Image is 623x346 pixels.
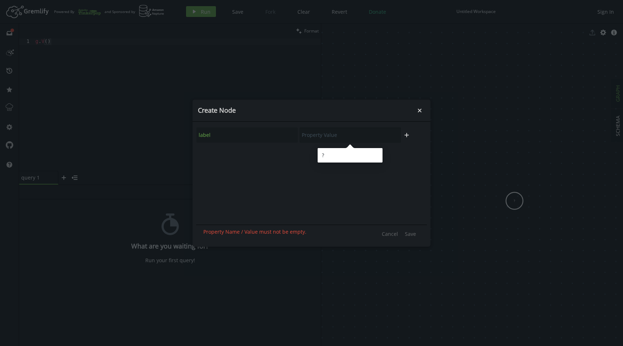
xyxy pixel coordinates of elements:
[198,106,414,114] h4: Create Node
[203,229,306,239] div: Property Name / Value must not be empty.
[382,230,398,237] span: Cancel
[322,152,378,159] div: ?
[401,229,420,239] button: Save
[300,127,401,143] input: Property Value
[378,229,402,239] button: Cancel
[405,230,416,237] span: Save
[414,105,425,116] button: Close
[196,127,298,143] input: Property Name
